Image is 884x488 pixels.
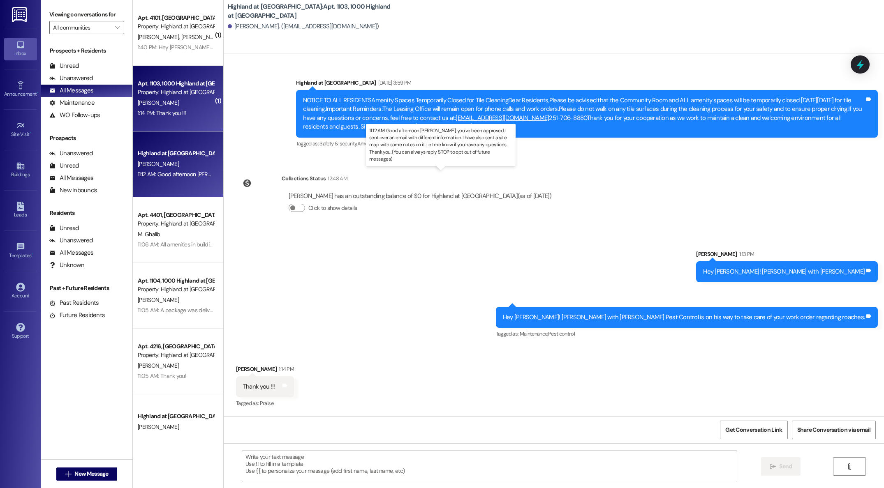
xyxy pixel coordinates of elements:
div: Maintenance [49,99,95,107]
div: Unread [49,62,79,70]
span: [PERSON_NAME] [138,423,179,430]
i:  [115,24,120,31]
div: Future Residents [49,311,105,320]
span: New Message [74,470,108,478]
div: Hey [PERSON_NAME]! [PERSON_NAME] with [PERSON_NAME] Pest Control is on his way to take care of yo... [503,313,865,322]
img: ResiDesk Logo [12,7,29,22]
div: Hey [PERSON_NAME]! [PERSON_NAME] with [PERSON_NAME] [703,267,865,276]
span: [PERSON_NAME] [181,33,222,41]
div: Unread [49,224,79,232]
span: [PERSON_NAME] [138,296,179,304]
span: [PERSON_NAME] [138,160,179,168]
i:  [846,463,852,470]
div: WO Follow-ups [49,111,100,120]
div: 11:05 AM: Thank you! [138,372,186,380]
a: Site Visit • [4,119,37,141]
span: Get Conversation Link [725,426,782,434]
div: Property: Highland at [GEOGRAPHIC_DATA] [138,219,214,228]
div: 11:12 AM: Good afternoon [PERSON_NAME], you've been approved. I sent over an email with different... [138,170,785,178]
div: Residents [41,209,132,217]
div: 11:06 AM: All amenities in building 2 are open and can be used again. Thank you for your patience. [138,241,369,248]
div: Tagged as: [296,138,878,150]
div: Collections Status [282,174,326,183]
div: Property: Highland at [GEOGRAPHIC_DATA] [138,22,214,31]
div: [PERSON_NAME] [236,365,294,376]
div: [DATE] 3:59 PM [376,78,412,87]
button: Get Conversation Link [720,421,787,439]
div: Property: Highland at [GEOGRAPHIC_DATA] [138,351,214,359]
div: Property: Highland at [GEOGRAPHIC_DATA] [138,88,214,97]
div: Highland at [GEOGRAPHIC_DATA] [296,78,878,90]
span: • [37,90,38,96]
div: Unanswered [49,74,93,83]
div: 1:13 PM [737,250,754,258]
button: Share Conversation via email [792,421,876,439]
div: Unanswered [49,149,93,158]
a: [EMAIL_ADDRESS][DOMAIN_NAME] [456,114,549,122]
a: Buildings [4,159,37,181]
span: [PERSON_NAME] [138,362,179,369]
input: All communities [53,21,111,34]
div: All Messages [49,86,93,95]
div: Apt. 1104, 1000 Highland at [GEOGRAPHIC_DATA] [138,276,214,285]
div: Apt. 4401, [GEOGRAPHIC_DATA] at [GEOGRAPHIC_DATA] [138,211,214,219]
a: Templates • [4,240,37,262]
div: [PERSON_NAME] has an outstanding balance of $0 for Highland at [GEOGRAPHIC_DATA] (as of [DATE]) [289,192,552,200]
a: Account [4,280,37,302]
div: Apt. 4216, [GEOGRAPHIC_DATA] at [GEOGRAPHIC_DATA] [138,342,214,351]
div: Past + Future Residents [41,284,132,292]
span: M. Ghalib [138,230,160,238]
label: Viewing conversations for [49,8,124,21]
span: Pest control [548,330,575,337]
div: 1:40 PM: Hey [PERSON_NAME]! Thanks for the heads up! [138,44,273,51]
i:  [65,471,71,477]
div: Thank you !!! [243,382,275,391]
div: Tagged as: [236,397,294,409]
div: NOTICE TO ALL RESIDENTSAmenity Spaces Temporarily Closed for Tile CleaningDear Residents,Please b... [303,96,865,131]
div: Unknown [49,261,84,269]
div: All Messages [49,174,93,182]
div: Apt. 1103, 1000 Highland at [GEOGRAPHIC_DATA] [138,79,214,88]
span: Share Conversation via email [797,426,870,434]
div: 1:14 PM: Thank you !!! [138,109,186,117]
span: Maintenance , [520,330,548,337]
div: 12:48 AM [326,174,347,183]
div: 11:05 AM: A package was delivered to the front office for you. I just dropped it off. Thank you [138,306,356,314]
a: Leads [4,199,37,221]
b: Highland at [GEOGRAPHIC_DATA]: Apt. 1103, 1000 Highland at [GEOGRAPHIC_DATA] [228,2,392,20]
button: New Message [56,467,117,481]
div: Prospects + Residents [41,46,132,55]
span: Safety & security , [319,140,357,147]
div: 1:14 PM [277,365,294,373]
span: • [32,251,33,257]
span: • [30,130,31,136]
span: Praise [260,400,273,407]
div: Unread [49,161,79,170]
a: Inbox [4,38,37,60]
div: Highland at [GEOGRAPHIC_DATA] [138,412,214,421]
i:  [770,463,776,470]
a: Support [4,320,37,343]
div: All Messages [49,249,93,257]
div: New Inbounds [49,186,97,195]
span: [PERSON_NAME] [138,33,181,41]
label: Click to show details [308,204,357,212]
div: Tagged as: [496,328,878,340]
div: Past Residents [49,299,99,307]
div: Property: Highland at [GEOGRAPHIC_DATA] [138,285,214,294]
div: Apt. 4101, [GEOGRAPHIC_DATA] at [GEOGRAPHIC_DATA] [138,14,214,22]
div: Highland at [GEOGRAPHIC_DATA] [138,149,214,158]
div: [PERSON_NAME] [696,250,878,261]
span: [PERSON_NAME] [138,99,179,106]
div: [PERSON_NAME]. ([EMAIL_ADDRESS][DOMAIN_NAME]) [228,22,379,31]
button: Send [761,457,801,476]
span: Amenities , [357,140,380,147]
div: Unanswered [49,236,93,245]
div: Prospects [41,134,132,143]
p: 11:12 AM: Good afternoon [PERSON_NAME], you've been approved. I sent over an email with different... [369,127,512,163]
span: Send [779,462,792,471]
